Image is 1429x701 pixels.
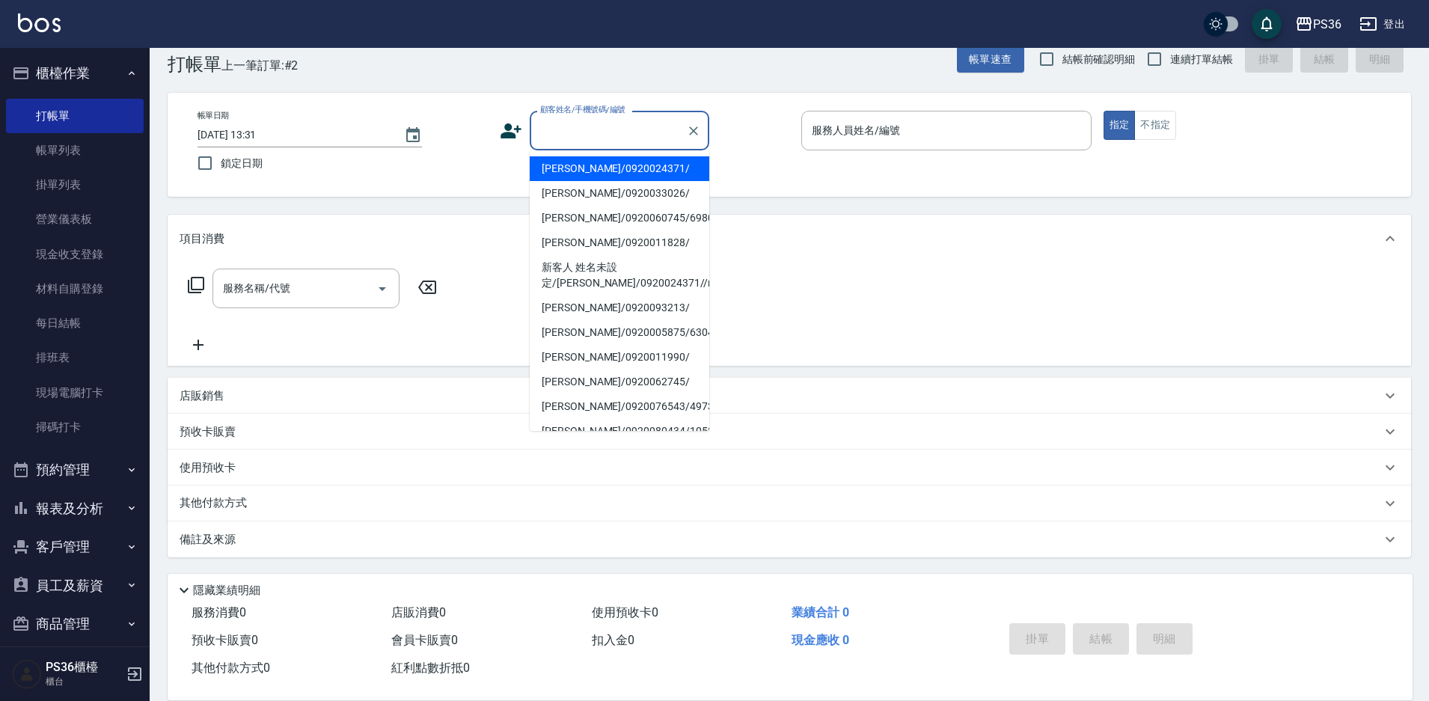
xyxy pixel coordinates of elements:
[6,604,144,643] button: 商品管理
[192,661,270,675] span: 其他付款方式 0
[168,450,1411,486] div: 使用預收卡
[193,583,260,599] p: 隱藏業績明細
[6,272,144,306] a: 材料自購登錄
[198,110,229,121] label: 帳單日期
[6,376,144,410] a: 現場電腦打卡
[683,120,704,141] button: Clear
[6,450,144,489] button: 預約管理
[391,661,470,675] span: 紅利點數折抵 0
[192,633,258,647] span: 預收卡販賣 0
[6,54,144,93] button: 櫃檯作業
[1289,9,1347,40] button: PS36
[1170,52,1233,67] span: 連續打單結帳
[592,605,658,619] span: 使用預收卡 0
[1062,52,1136,67] span: 結帳前確認明細
[6,133,144,168] a: 帳單列表
[792,633,849,647] span: 現金應收 0
[6,237,144,272] a: 現金收支登錄
[180,460,236,476] p: 使用預收卡
[530,230,709,255] li: [PERSON_NAME]/0920011828/
[168,414,1411,450] div: 預收卡販賣
[530,419,709,444] li: [PERSON_NAME]/0920080434/10598
[221,56,299,75] span: 上一筆訂單:#2
[6,99,144,133] a: 打帳單
[957,46,1024,73] button: 帳單速查
[180,424,236,440] p: 預收卡販賣
[530,394,709,419] li: [PERSON_NAME]/0920076543/4973
[530,206,709,230] li: [PERSON_NAME]/0920060745/6980
[1353,10,1411,38] button: 登出
[530,156,709,181] li: [PERSON_NAME]/0920024371/
[6,410,144,444] a: 掃碼打卡
[792,605,849,619] span: 業績合計 0
[530,370,709,394] li: [PERSON_NAME]/0920062745/
[395,117,431,153] button: Choose date, selected date is 2025-08-12
[592,633,634,647] span: 扣入金 0
[168,215,1411,263] div: 項目消費
[370,277,394,301] button: Open
[168,486,1411,521] div: 其他付款方式
[391,633,458,647] span: 會員卡販賣 0
[18,13,61,32] img: Logo
[168,54,221,75] h3: 打帳單
[46,675,122,688] p: 櫃台
[1104,111,1136,140] button: 指定
[6,202,144,236] a: 營業儀表板
[530,345,709,370] li: [PERSON_NAME]/0920011990/
[168,378,1411,414] div: 店販銷售
[168,521,1411,557] div: 備註及來源
[180,231,224,247] p: 項目消費
[12,659,42,689] img: Person
[1134,111,1176,140] button: 不指定
[530,255,709,296] li: 新客人 姓名未設定/[PERSON_NAME]/0920024371//null
[1313,15,1341,34] div: PS36
[6,566,144,605] button: 員工及薪資
[6,340,144,375] a: 排班表
[180,388,224,404] p: 店販銷售
[530,320,709,345] li: [PERSON_NAME]/0920005875/6304
[6,489,144,528] button: 報表及分析
[391,605,446,619] span: 店販消費 0
[6,527,144,566] button: 客戶管理
[6,168,144,202] a: 掛單列表
[530,296,709,320] li: [PERSON_NAME]/0920093213/
[198,123,389,147] input: YYYY/MM/DD hh:mm
[180,495,254,512] p: 其他付款方式
[221,156,263,171] span: 鎖定日期
[530,181,709,206] li: [PERSON_NAME]/0920033026/
[192,605,246,619] span: 服務消費 0
[540,104,625,115] label: 顧客姓名/手機號碼/編號
[46,660,122,675] h5: PS36櫃檯
[180,532,236,548] p: 備註及來源
[1252,9,1282,39] button: save
[6,643,144,682] button: 資料設定
[6,306,144,340] a: 每日結帳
